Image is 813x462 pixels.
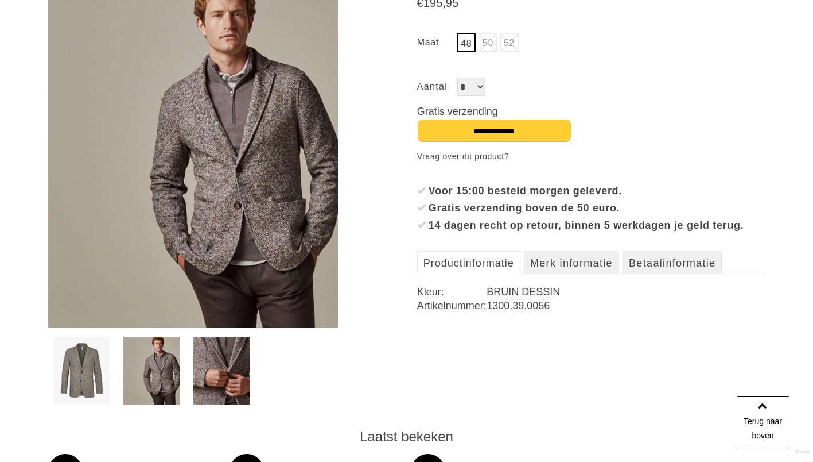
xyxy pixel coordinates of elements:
a: Betaalinformatie [623,251,722,274]
dd: BRUIN DESSIN [487,285,765,299]
label: Aantal [417,78,457,96]
div: Laatst bekeken [48,428,765,445]
a: Terug naar boven [737,396,789,448]
a: Productinformatie [417,251,520,274]
img: profuomo-ppup30003e-colberts [53,337,110,405]
dt: Artikelnummer: [417,299,487,313]
dd: 1300.39.0056 [487,299,765,313]
a: 48 [457,33,476,52]
ul: Maat [417,33,765,55]
a: Merk informatie [524,251,619,274]
a: Vraag over dit product? [417,148,509,165]
div: Gratis verzending boven de 50 euro. [429,199,765,217]
dt: Kleur: [417,285,487,299]
img: profuomo-ppup30003e-colberts [123,337,180,405]
div: Voor 15:00 besteld morgen geleverd. [429,182,765,199]
a: Divide [796,445,810,459]
img: profuomo-ppup30003e-colberts [193,337,250,405]
li: 14 dagen recht op retour, binnen 5 werkdagen je geld terug. [417,217,765,234]
span: Gratis verzending [417,106,498,117]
